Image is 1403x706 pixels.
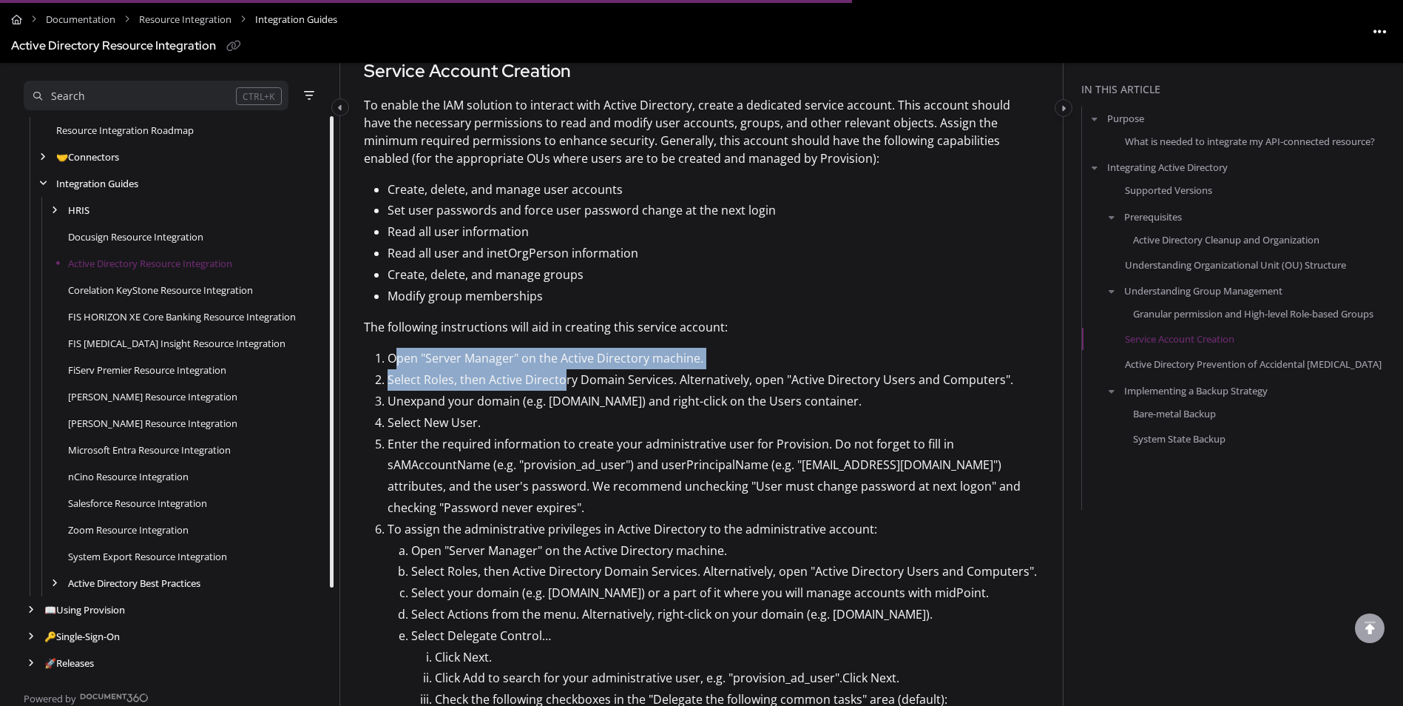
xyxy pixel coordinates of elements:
p: Select Delegate Control… [411,625,1039,647]
a: Documentation [46,9,115,30]
span: 🚀 [44,656,56,670]
span: Powered by [24,691,76,706]
a: Integrating Active Directory [1107,160,1228,175]
div: arrow [36,177,50,191]
p: Select your domain (e.g. [DOMAIN_NAME]) or a part of it where you will manage accounts with midPo... [411,582,1039,604]
a: nCino Resource Integration [68,469,189,484]
p: To enable the IAM solution to interact with Active Directory, create a dedicated service account.... [364,96,1039,167]
a: FiServ Premier Resource Integration [68,363,226,377]
a: Resource Integration Roadmap [56,123,194,138]
p: Read all user and inetOrgPerson information [388,243,1039,264]
h3: Service Account Creation [364,58,1039,84]
p: Select Roles, then Active Directory Domain Services. Alternatively, open "Active Directory Users ... [388,369,1039,391]
p: To assign the administrative privileges in Active Directory to the administrative account: [388,519,1039,540]
button: arrow [1105,208,1118,224]
button: Search [24,81,288,110]
img: Document360 [80,693,149,702]
p: Select Roles, then Active Directory Domain Services. Alternatively, open "Active Directory Users ... [411,561,1039,582]
p: The following instructions will aid in creating this service account: [364,318,1039,336]
a: Using Provision [44,602,125,617]
p: Create, delete, and manage user accounts [388,179,1039,201]
a: System State Backup [1133,431,1225,446]
button: Copy link of [222,35,246,58]
a: Understanding Organizational Unit (OU) Structure [1125,258,1346,272]
p: Read all user information [388,221,1039,243]
div: scroll to top [1355,613,1385,643]
a: HRIS [68,203,89,218]
a: Service Account Creation [1125,332,1234,346]
a: Active Directory Resource Integration [68,256,232,271]
p: Select Actions from the menu. Alternatively, right-click on your domain (e.g. [DOMAIN_NAME]). [411,604,1039,625]
button: arrow [1088,110,1101,127]
div: arrow [24,603,38,617]
a: Implementing a Backup Strategy [1124,383,1268,397]
a: Granular permission and High-level Role-based Groups [1133,306,1373,321]
a: Jack Henry SilverLake Resource Integration [68,389,237,404]
button: arrow [1105,283,1118,299]
div: arrow [47,204,62,218]
a: Resource Integration [139,9,231,30]
p: Open "Server Manager" on the Active Directory machine. [388,348,1039,369]
a: Active Directory Prevention of Accidental [MEDICAL_DATA] [1125,357,1382,372]
a: Zoom Resource Integration [68,522,189,537]
span: 📖 [44,603,56,616]
div: arrow [36,150,50,164]
div: Active Directory Resource Integration [11,36,216,57]
a: Active Directory Best Practices [68,576,200,591]
span: 🔑 [44,630,56,643]
a: Integration Guides [56,176,138,191]
a: Prerequisites [1124,209,1182,223]
button: Category toggle [331,98,349,116]
a: Purpose [1107,111,1144,126]
button: arrow [1088,159,1101,175]
a: Home [11,9,22,30]
p: Create, delete, and manage groups [388,264,1039,286]
a: Corelation KeyStone Resource Integration [68,283,253,297]
p: Modify group memberships [388,286,1039,307]
p: Select New User. [388,412,1039,434]
button: Filter [300,87,318,104]
p: Unexpand your domain (e.g. [DOMAIN_NAME]) and right-click on the Users container. [388,391,1039,412]
a: Releases [44,656,94,670]
a: Supported Versions [1125,183,1212,198]
div: CTRL+K [236,87,282,105]
a: FIS HORIZON XE Core Banking Resource Integration [68,309,296,324]
a: System Export Resource Integration [68,549,227,564]
div: In this article [1081,81,1397,98]
a: Microsoft Entra Resource Integration [68,443,231,457]
span: 🤝 [56,150,68,164]
button: Category toggle [1055,99,1072,117]
a: Understanding Group Management [1124,283,1282,298]
span: Integration Guides [255,9,337,30]
p: Click Add to search for your administrative user, e.g. "provision_ad_user".Click Next. [435,668,1039,689]
p: Enter the required information to create your administrative user for Provision. Do not forget to... [388,434,1039,519]
a: Single-Sign-On [44,629,120,644]
a: FIS IBS Insight Resource Integration [68,336,285,351]
a: Jack Henry Symitar Resource Integration [68,416,237,431]
a: Docusign Resource Integration [68,229,203,244]
p: Open "Server Manager" on the Active Directory machine. [411,540,1039,562]
button: arrow [1105,382,1118,398]
div: arrow [24,630,38,644]
p: Set user passwords and force user password change at the next login [388,200,1039,221]
div: arrow [24,656,38,670]
a: Powered by Document360 - opens in a new tab [24,688,149,706]
a: Connectors [56,149,119,164]
a: What is needed to integrate my API-connected resource? [1125,134,1375,149]
div: arrow [47,576,62,591]
a: Active Directory Cleanup and Organization [1133,232,1319,246]
a: Salesforce Resource Integration [68,496,207,511]
div: Search [51,88,85,104]
p: Click Next. [435,647,1039,668]
a: Bare-metal Backup [1133,406,1216,420]
button: Article more options [1368,19,1392,43]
